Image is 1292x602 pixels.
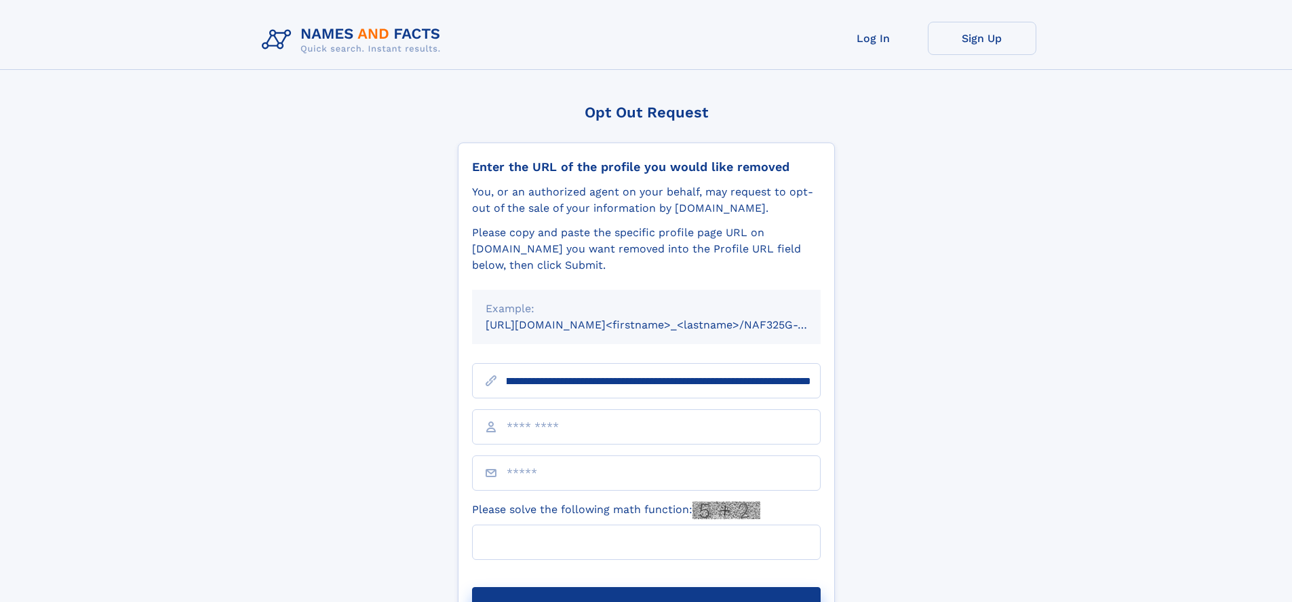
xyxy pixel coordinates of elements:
[928,22,1036,55] a: Sign Up
[472,159,821,174] div: Enter the URL of the profile you would like removed
[819,22,928,55] a: Log In
[472,225,821,274] div: Please copy and paste the specific profile page URL on [DOMAIN_NAME] you want removed into the Pr...
[472,502,760,519] label: Please solve the following math function:
[486,301,807,317] div: Example:
[486,318,846,331] small: [URL][DOMAIN_NAME]<firstname>_<lastname>/NAF325G-xxxxxxxx
[458,104,835,121] div: Opt Out Request
[256,22,452,58] img: Logo Names and Facts
[472,184,821,217] div: You, or an authorized agent on your behalf, may request to opt-out of the sale of your informatio...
